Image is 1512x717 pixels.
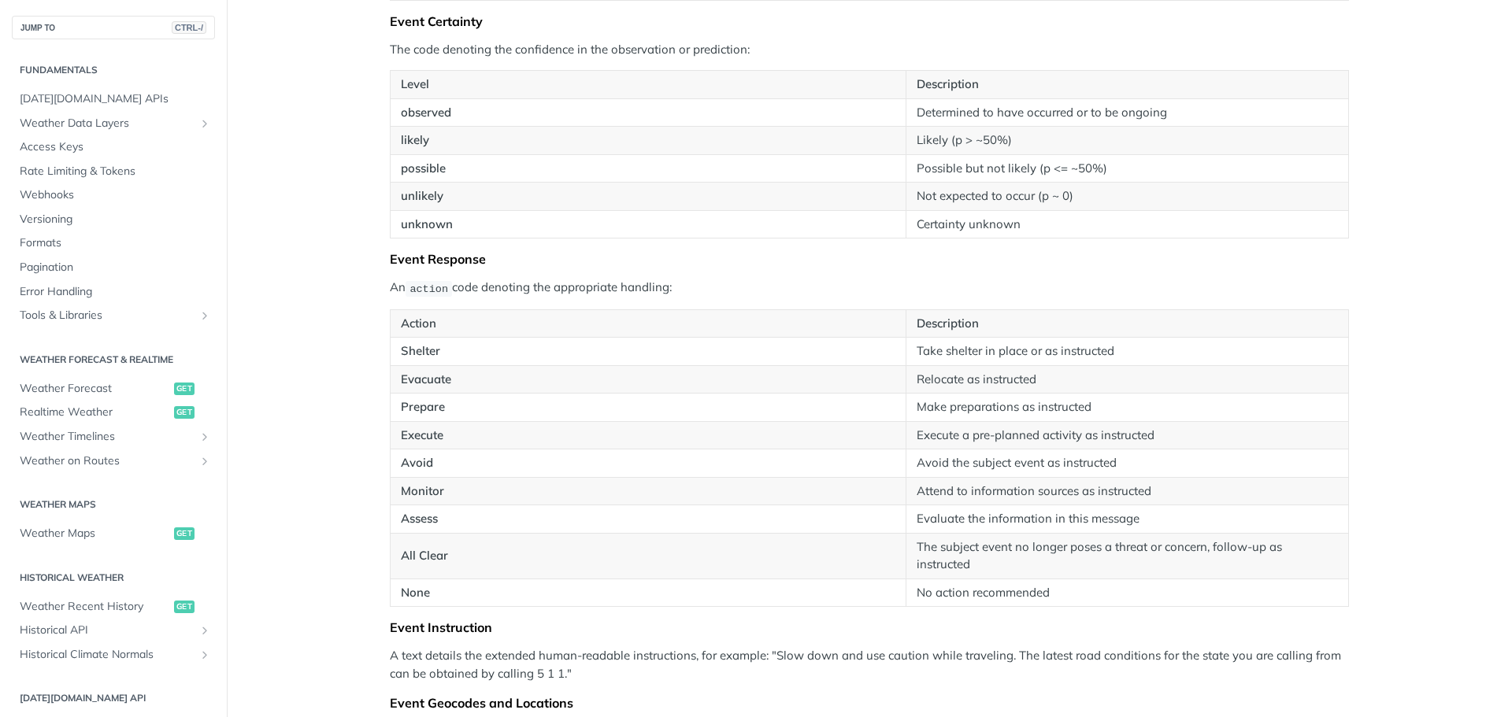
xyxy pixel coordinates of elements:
td: Determined to have occurred or to be ongoing [906,98,1349,127]
td: The subject event no longer poses a threat or concern, follow-up as instructed [906,533,1349,578]
a: Pagination [12,256,215,279]
a: [DATE][DOMAIN_NAME] APIs [12,87,215,111]
a: Historical Climate NormalsShow subpages for Historical Climate Normals [12,643,215,667]
strong: observed [401,105,451,120]
td: No action recommended [906,578,1349,607]
div: Event Instruction [390,619,1349,635]
td: Certainty unknown [906,210,1349,238]
td: Not expected to occur (p ~ 0) [906,183,1349,211]
span: Tools & Libraries [20,308,195,323]
strong: Evacuate [401,371,451,386]
button: Show subpages for Historical Climate Normals [198,649,211,661]
span: Versioning [20,212,211,227]
button: Show subpages for Historical API [198,624,211,637]
td: Take shelter in place or as instructed [906,338,1349,366]
span: get [174,406,195,419]
a: Weather on RoutesShow subpages for Weather on Routes [12,449,215,473]
th: Description [906,71,1349,99]
strong: possible [401,161,446,176]
p: An code denoting the appropriate handling: [390,279,1349,297]
th: Level [391,71,906,99]
a: Weather TimelinesShow subpages for Weather Timelines [12,425,215,449]
span: CTRL-/ [172,21,206,34]
h2: Weather Maps [12,497,215,512]
a: Weather Recent Historyget [12,595,215,619]
strong: Monitor [401,483,444,498]
a: Tools & LibrariesShow subpages for Tools & Libraries [12,304,215,327]
span: get [174,601,195,613]
span: Weather on Routes [20,453,195,469]
a: Error Handling [12,280,215,304]
strong: unlikely [401,188,443,203]
button: Show subpages for Weather Timelines [198,431,211,443]
span: Weather Maps [20,526,170,541]
a: Access Keys [12,135,215,159]
span: Weather Forecast [20,381,170,397]
button: Show subpages for Weather Data Layers [198,117,211,130]
td: Make preparations as instructed [906,394,1349,422]
strong: likely [401,132,429,147]
span: Weather Timelines [20,429,195,445]
a: Formats [12,231,215,255]
span: Weather Recent History [20,599,170,615]
span: get [174,383,195,395]
th: Action [391,309,906,338]
span: Weather Data Layers [20,116,195,131]
div: Event Certainty [390,13,1349,29]
td: Possible but not likely (p <= ~50%) [906,154,1349,183]
span: Historical API [20,623,195,638]
td: Evaluate the information in this message [906,505,1349,534]
strong: Shelter [401,343,440,358]
div: Event Response [390,251,1349,267]
span: Pagination [20,260,211,275]
span: action [409,283,448,294]
span: Webhooks [20,187,211,203]
td: Likely (p > ~50%) [906,127,1349,155]
strong: Prepare [401,399,445,414]
p: A text details the extended human-readable instructions, for example: "Slow down and use caution ... [390,647,1349,682]
span: Error Handling [20,284,211,300]
strong: unknown [401,216,453,231]
td: Avoid the subject event as instructed [906,449,1349,478]
h2: Historical Weather [12,571,215,585]
a: Weather Data LayersShow subpages for Weather Data Layers [12,112,215,135]
span: get [174,527,195,540]
a: Historical APIShow subpages for Historical API [12,619,215,642]
button: Show subpages for Tools & Libraries [198,309,211,322]
strong: Execute [401,427,443,442]
a: Rate Limiting & Tokens [12,160,215,183]
button: JUMP TOCTRL-/ [12,16,215,39]
td: Attend to information sources as instructed [906,477,1349,505]
a: Realtime Weatherget [12,401,215,424]
a: Versioning [12,208,215,231]
span: Access Keys [20,139,211,155]
span: Rate Limiting & Tokens [20,164,211,179]
h2: Weather Forecast & realtime [12,353,215,367]
td: Relocate as instructed [906,365,1349,394]
strong: Assess [401,511,438,526]
div: Event Geocodes and Locations [390,695,1349,711]
strong: All Clear [401,548,448,563]
a: Weather Forecastget [12,377,215,401]
span: [DATE][DOMAIN_NAME] APIs [20,91,211,107]
span: Formats [20,235,211,251]
h2: [DATE][DOMAIN_NAME] API [12,691,215,705]
strong: None [401,585,430,600]
span: Realtime Weather [20,405,170,420]
strong: Avoid [401,455,433,470]
a: Weather Mapsget [12,522,215,545]
button: Show subpages for Weather on Routes [198,455,211,468]
p: The code denoting the confidence in the observation or prediction: [390,41,1349,59]
a: Webhooks [12,183,215,207]
span: Historical Climate Normals [20,647,195,663]
td: Execute a pre-planned activity as instructed [906,421,1349,449]
th: Description [906,309,1349,338]
h2: Fundamentals [12,63,215,77]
